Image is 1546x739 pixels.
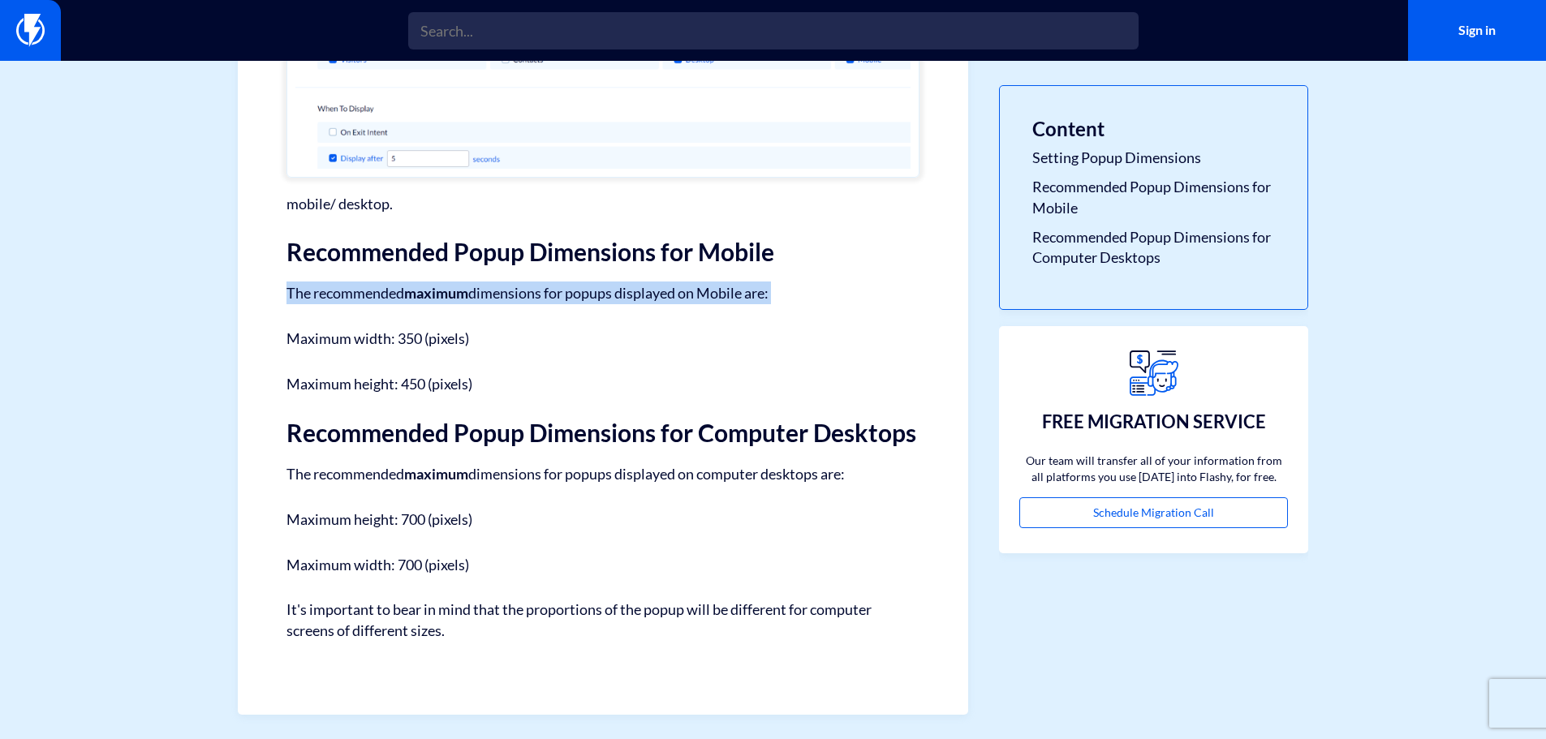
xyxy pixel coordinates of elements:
a: Recommended Popup Dimensions for Computer Desktops [1032,227,1275,269]
h3: Content [1032,118,1275,140]
h3: FREE MIGRATION SERVICE [1042,412,1266,432]
p: It's important to bear in mind that the proportions of the popup will be different for computer s... [286,599,919,641]
input: Search... [408,12,1139,49]
h2: Recommended Popup Dimensions for Mobile [286,238,919,265]
a: Recommended Popup Dimensions for Mobile [1032,177,1275,218]
p: Maximum height: 450 (pixels) [286,374,919,395]
p: Maximum width: 350 (pixels) [286,329,919,350]
h2: Recommended Popup Dimensions for Computer Desktops [286,419,919,446]
p: Maximum width: 700 (pixels) [286,555,919,576]
p: The recommended dimensions for popups displayed on computer desktops are: [286,462,919,485]
p: The recommended dimensions for popups displayed on Mobile are: [286,281,919,304]
p: Our team will transfer all of your information from all platforms you use [DATE] into Flashy, for... [1019,453,1288,485]
p: Maximum height: 700 (pixels) [286,509,919,531]
strong: maximum [404,284,468,302]
strong: maximum [404,465,468,483]
a: Schedule Migration Call [1019,497,1288,528]
a: Setting Popup Dimensions [1032,148,1275,169]
p: mobile/ desktop. [286,194,919,215]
